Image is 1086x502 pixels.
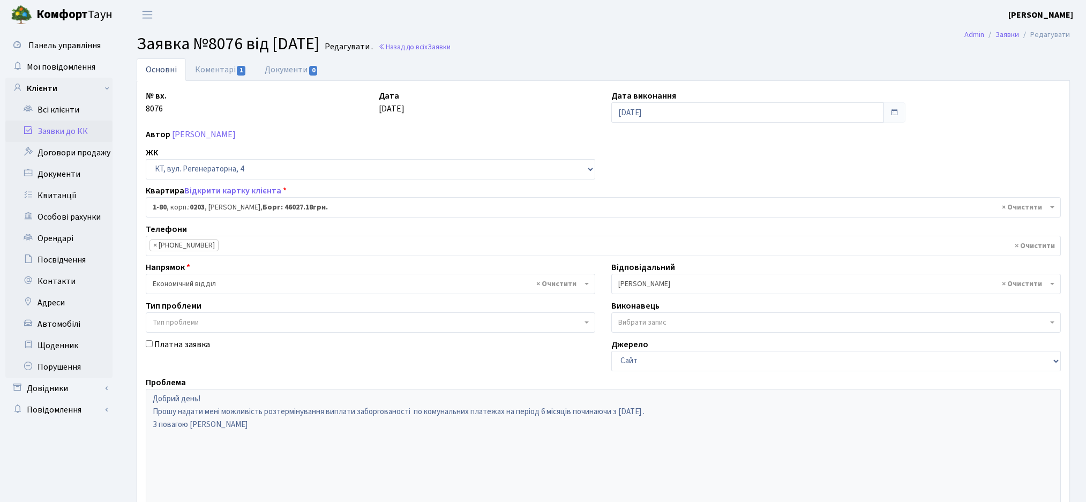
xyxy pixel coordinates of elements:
[5,228,113,249] a: Орендарі
[263,202,328,213] b: Борг: 46027.18грн.
[611,299,660,312] label: Виконавець
[5,313,113,335] a: Автомобілі
[378,42,451,52] a: Назад до всіхЗаявки
[146,128,170,141] label: Автор
[149,239,219,251] li: (067) 288-01-00
[5,399,113,421] a: Повідомлення
[186,58,256,81] a: Коментарі
[379,89,399,102] label: Дата
[146,299,201,312] label: Тип проблеми
[5,142,113,163] a: Договори продажу
[1015,241,1055,251] span: Видалити всі елементи
[153,279,582,289] span: Економічний відділ
[28,40,101,51] span: Панель управління
[1019,29,1070,41] li: Редагувати
[964,29,984,40] a: Admin
[184,185,281,197] a: Відкрити картку клієнта
[146,146,158,159] label: ЖК
[618,317,666,328] span: Вибрати запис
[237,66,245,76] span: 1
[5,271,113,292] a: Контакти
[256,58,327,81] a: Документи
[611,338,648,351] label: Джерело
[137,32,319,56] span: Заявка №8076 від [DATE]
[146,261,190,274] label: Напрямок
[154,338,210,351] label: Платна заявка
[5,335,113,356] a: Щоденник
[611,261,675,274] label: Відповідальний
[1002,202,1042,213] span: Видалити всі елементи
[5,78,113,99] a: Клієнти
[146,223,187,236] label: Телефони
[1002,279,1042,289] span: Видалити всі елементи
[5,121,113,142] a: Заявки до КК
[36,6,88,23] b: Комфорт
[153,240,157,251] span: ×
[5,378,113,399] a: Довідники
[428,42,451,52] span: Заявки
[5,35,113,56] a: Панель управління
[153,317,199,328] span: Тип проблеми
[172,129,236,140] a: [PERSON_NAME]
[146,274,595,294] span: Економічний відділ
[153,202,1047,213] span: <b>1-80</b>, корп.: <b>0203</b>, Урсул Олександр Олександрович, <b>Борг: 46027.18грн.</b>
[5,185,113,206] a: Квитанції
[611,274,1061,294] span: Корчун І.С.
[137,58,186,81] a: Основні
[146,197,1061,218] span: <b>1-80</b>, корп.: <b>0203</b>, Урсул Олександр Олександрович, <b>Борг: 46027.18грн.</b>
[146,184,287,197] label: Квартира
[138,89,371,123] div: 8076
[5,206,113,228] a: Особові рахунки
[5,356,113,378] a: Порушення
[611,89,676,102] label: Дата виконання
[5,163,113,185] a: Документи
[153,202,167,213] b: 1-80
[190,202,205,213] b: 0203
[11,4,32,26] img: logo.png
[995,29,1019,40] a: Заявки
[5,249,113,271] a: Посвідчення
[371,89,604,123] div: [DATE]
[36,6,113,24] span: Таун
[536,279,576,289] span: Видалити всі елементи
[1008,9,1073,21] a: [PERSON_NAME]
[309,66,318,76] span: 0
[5,292,113,313] a: Адреси
[323,42,373,52] small: Редагувати .
[134,6,161,24] button: Переключити навігацію
[5,56,113,78] a: Мої повідомлення
[5,99,113,121] a: Всі клієнти
[146,376,186,389] label: Проблема
[948,24,1086,46] nav: breadcrumb
[618,279,1047,289] span: Корчун І.С.
[27,61,95,73] span: Мої повідомлення
[146,89,167,102] label: № вх.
